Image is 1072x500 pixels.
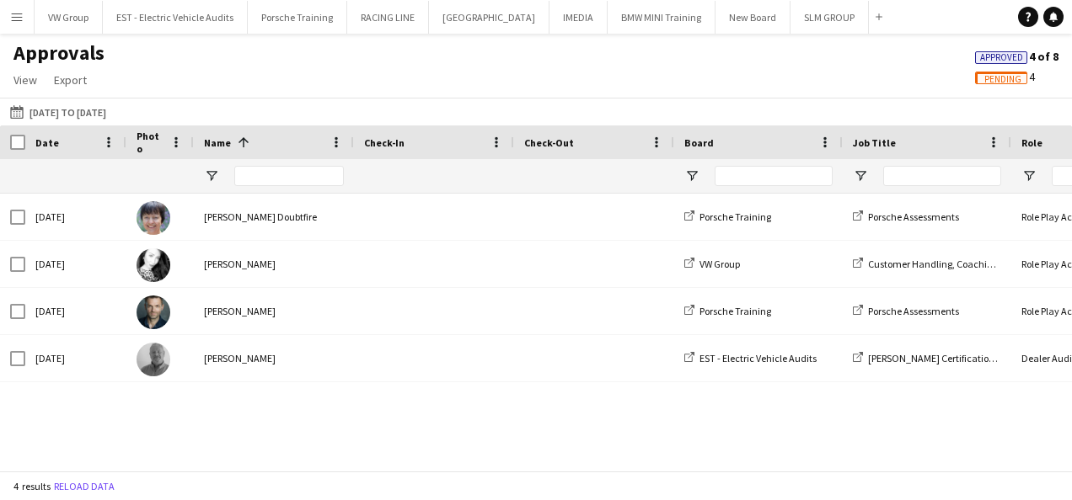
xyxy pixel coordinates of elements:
[137,343,170,376] img: simon fretwell
[699,305,771,317] span: Porsche Training
[1021,168,1037,184] button: Open Filter Menu
[684,305,771,317] a: Porsche Training
[7,69,44,91] a: View
[137,130,163,155] span: Photo
[194,241,354,287] div: [PERSON_NAME]
[25,194,126,240] div: [DATE]
[868,305,959,317] span: Porsche Assessments
[25,241,126,287] div: [DATE]
[868,210,959,223] span: Porsche Assessments
[194,194,354,240] div: [PERSON_NAME] Doubtfire
[137,295,170,329] img: Sam Patrick
[1021,136,1043,149] span: Role
[883,166,1001,186] input: Job Title Filter Input
[35,1,103,34] button: VW Group
[853,210,959,223] a: Porsche Assessments
[429,1,549,34] button: [GEOGRAPHIC_DATA]
[364,136,405,149] span: Check-In
[13,72,37,88] span: View
[25,335,126,381] div: [DATE]
[699,258,740,270] span: VW Group
[853,305,959,317] a: Porsche Assessments
[137,248,170,282] img: Louisa Vaccaro
[204,136,231,149] span: Name
[684,352,817,364] a: EST - Electric Vehicle Audits
[984,74,1021,85] span: Pending
[204,168,219,184] button: Open Filter Menu
[194,335,354,381] div: [PERSON_NAME]
[524,136,574,149] span: Check-Out
[980,52,1023,63] span: Approved
[975,69,1035,84] span: 4
[853,136,896,149] span: Job Title
[791,1,869,34] button: SLM GROUP
[549,1,608,34] button: IMEDIA
[684,168,699,184] button: Open Filter Menu
[699,210,771,223] span: Porsche Training
[54,72,87,88] span: Export
[853,168,868,184] button: Open Filter Menu
[684,136,714,149] span: Board
[51,477,118,496] button: Reload data
[975,49,1059,64] span: 4 of 8
[248,1,347,34] button: Porsche Training
[35,136,59,149] span: Date
[47,69,94,91] a: Export
[684,258,740,270] a: VW Group
[194,288,354,334] div: [PERSON_NAME]
[699,352,817,364] span: EST - Electric Vehicle Audits
[103,1,248,34] button: EST - Electric Vehicle Audits
[7,102,110,122] button: [DATE] to [DATE]
[137,201,170,235] img: Donna Doubtfire
[347,1,429,34] button: RACING LINE
[716,1,791,34] button: New Board
[715,166,833,186] input: Board Filter Input
[608,1,716,34] button: BMW MINI Training
[684,210,771,223] a: Porsche Training
[234,166,344,186] input: Name Filter Input
[25,288,126,334] div: [DATE]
